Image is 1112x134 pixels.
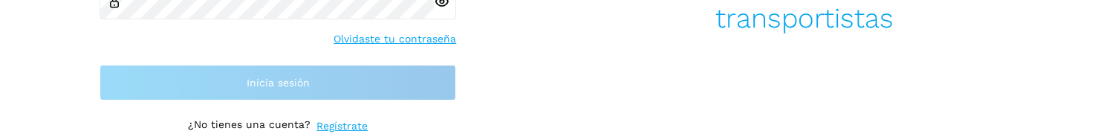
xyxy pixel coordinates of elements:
button: Inicia sesión [100,65,456,100]
a: Regístrate [316,118,368,134]
span: Inicia sesión [247,77,310,88]
p: ¿No tienes una cuenta? [188,118,310,134]
span: transportistas [715,2,894,34]
a: Olvidaste tu contraseña [334,31,456,47]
